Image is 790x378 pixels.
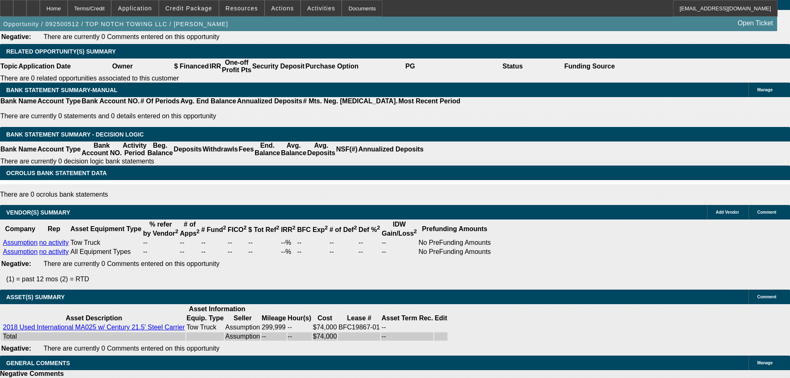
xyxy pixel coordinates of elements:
[209,59,221,74] th: IRR
[6,87,117,93] span: BANK STATEMENT SUMMARY-MANUAL
[6,276,790,283] p: (1) = past 12 mos (2) = RTD
[358,248,381,256] td: --
[248,226,280,233] b: $ Tot Ref
[3,248,38,255] a: Assumption
[189,305,246,312] b: Asset Information
[280,248,296,256] td: --%
[238,141,254,157] th: Fees
[81,97,140,105] th: Bank Account NO.
[347,315,372,322] b: Lease #
[734,16,776,30] a: Open Ticket
[143,248,179,256] td: --
[354,224,357,231] sup: 2
[281,226,295,233] b: IRR
[174,59,209,74] th: $ Financed
[6,48,116,55] span: RELATED OPPORTUNITY(S) SUMMARY
[303,97,398,105] th: # Mts. Neg. [MEDICAL_DATA].
[70,225,141,232] b: Asset Equipment Type
[227,248,247,256] td: --
[227,239,247,247] td: --
[6,209,70,216] span: VENDOR(S) SUMMARY
[186,314,224,322] th: Equip. Type
[180,221,199,237] b: # of Apps
[143,221,178,237] b: % refer by Vendor
[359,226,380,233] b: Def %
[6,131,144,138] span: Bank Statement Summary - Decision Logic
[37,97,81,105] th: Account Type
[122,141,147,157] th: Activity Period
[180,239,200,247] td: --
[1,260,31,267] b: Negative:
[280,141,306,157] th: Avg. Balance
[297,239,328,247] td: --
[382,221,417,237] b: IDW Gain/Loss
[3,324,185,331] a: 2018 Used International MA025 w/ Century 21.5' Steel Carrier
[261,323,287,332] td: 299,999
[297,248,328,256] td: --
[276,224,279,231] sup: 2
[180,248,200,256] td: --
[221,59,252,74] th: One-off Profit Pts
[118,5,152,12] span: Application
[201,239,226,247] td: --
[325,224,328,231] sup: 2
[318,315,333,322] b: Cost
[329,248,357,256] td: --
[564,59,615,74] th: Funding Source
[180,97,237,105] th: Avg. End Balance
[305,59,359,74] th: Purchase Option
[39,239,69,246] a: no activity
[252,59,305,74] th: Security Deposit
[219,0,264,16] button: Resources
[228,226,247,233] b: FICO
[422,225,488,232] b: Prefunding Amounts
[147,141,173,157] th: Beg. Balance
[140,97,180,105] th: # Of Periods
[202,141,238,157] th: Withdrawls
[201,226,226,233] b: # Fund
[307,5,335,12] span: Activities
[71,59,174,74] th: Owner
[70,239,142,247] td: Tow Truck
[186,323,224,332] td: Tow Truck
[81,141,122,157] th: Bank Account NO.
[44,33,219,40] span: There are currently 0 Comments entered on this opportunity
[226,5,258,12] span: Resources
[377,224,380,231] sup: 2
[288,315,311,322] b: Hour(s)
[6,170,107,176] span: OCROLUS BANK STATEMENT DATA
[243,224,246,231] sup: 2
[165,5,212,12] span: Credit Package
[335,141,358,157] th: NSF(#)
[236,97,302,105] th: Annualized Deposits
[6,360,70,366] span: GENERAL COMMENTS
[265,0,300,16] button: Actions
[159,0,219,16] button: Credit Package
[248,239,280,247] td: --
[757,361,773,365] span: Manage
[1,345,31,352] b: Negative:
[338,324,380,331] span: BFC19867-01
[66,315,122,322] b: Asset Description
[175,228,178,234] sup: 2
[381,314,433,322] th: Asset Term Recommendation
[381,323,433,332] td: --
[313,323,338,332] td: $74,000
[233,315,252,322] b: Seller
[313,332,338,341] td: $74,000
[329,239,357,247] td: --
[225,323,260,332] td: Assumption
[381,248,417,256] td: --
[381,239,417,247] td: --
[223,224,226,231] sup: 2
[261,332,287,341] td: --
[757,295,776,299] span: Comment
[287,323,312,332] td: --
[301,0,342,16] button: Activities
[280,239,296,247] td: --%
[225,332,260,341] td: Assumption
[48,225,60,232] b: Rep
[37,141,81,157] th: Account Type
[201,248,226,256] td: --
[381,332,433,341] td: --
